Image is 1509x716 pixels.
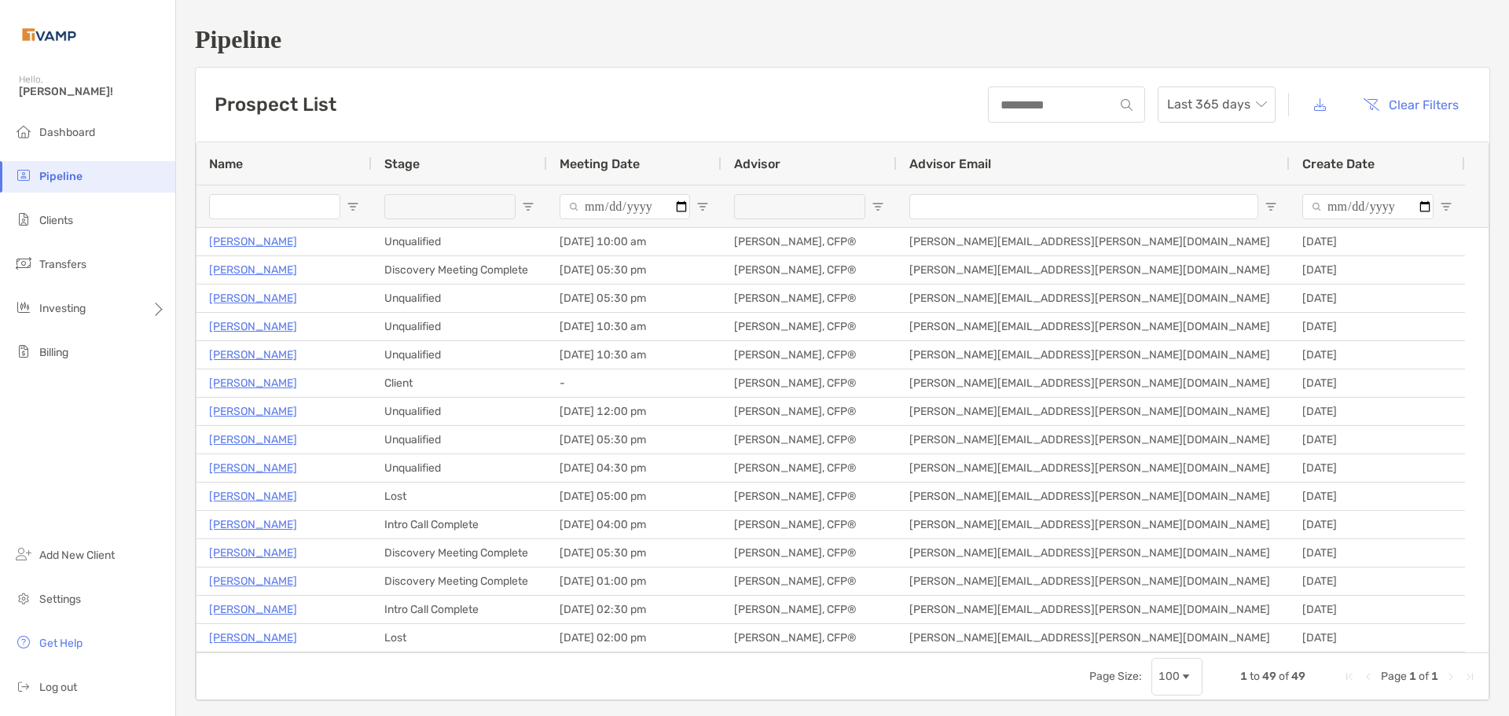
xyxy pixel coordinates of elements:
[897,454,1290,482] div: [PERSON_NAME][EMAIL_ADDRESS][PERSON_NAME][DOMAIN_NAME]
[209,232,297,252] p: [PERSON_NAME]
[721,285,897,312] div: [PERSON_NAME], CFP®
[1290,567,1465,595] div: [DATE]
[1290,228,1465,255] div: [DATE]
[1240,670,1247,683] span: 1
[14,298,33,317] img: investing icon
[209,260,297,280] p: [PERSON_NAME]
[1302,194,1434,219] input: Create Date Filter Input
[1419,670,1429,683] span: of
[209,458,297,478] p: [PERSON_NAME]
[721,313,897,340] div: [PERSON_NAME], CFP®
[547,285,721,312] div: [DATE] 05:30 pm
[897,539,1290,567] div: [PERSON_NAME][EMAIL_ADDRESS][PERSON_NAME][DOMAIN_NAME]
[547,539,721,567] div: [DATE] 05:30 pm
[522,200,534,213] button: Open Filter Menu
[1158,670,1180,683] div: 100
[372,624,547,652] div: Lost
[1121,99,1133,111] img: input icon
[721,398,897,425] div: [PERSON_NAME], CFP®
[209,487,297,506] a: [PERSON_NAME]
[897,369,1290,397] div: [PERSON_NAME][EMAIL_ADDRESS][PERSON_NAME][DOMAIN_NAME]
[1440,200,1452,213] button: Open Filter Menu
[721,539,897,567] div: [PERSON_NAME], CFP®
[39,637,83,650] span: Get Help
[1250,670,1260,683] span: to
[372,539,547,567] div: Discovery Meeting Complete
[372,454,547,482] div: Unqualified
[721,483,897,510] div: [PERSON_NAME], CFP®
[209,345,297,365] a: [PERSON_NAME]
[897,228,1290,255] div: [PERSON_NAME][EMAIL_ADDRESS][PERSON_NAME][DOMAIN_NAME]
[721,624,897,652] div: [PERSON_NAME], CFP®
[39,214,73,227] span: Clients
[14,254,33,273] img: transfers icon
[372,567,547,595] div: Discovery Meeting Complete
[721,256,897,284] div: [PERSON_NAME], CFP®
[897,624,1290,652] div: [PERSON_NAME][EMAIL_ADDRESS][PERSON_NAME][DOMAIN_NAME]
[39,258,86,271] span: Transfers
[547,398,721,425] div: [DATE] 12:00 pm
[209,288,297,308] a: [PERSON_NAME]
[209,515,297,534] a: [PERSON_NAME]
[721,511,897,538] div: [PERSON_NAME], CFP®
[372,341,547,369] div: Unqualified
[1290,511,1465,538] div: [DATE]
[372,228,547,255] div: Unqualified
[372,483,547,510] div: Lost
[1151,658,1202,696] div: Page Size
[209,430,297,450] a: [PERSON_NAME]
[909,194,1258,219] input: Advisor Email Filter Input
[209,317,297,336] p: [PERSON_NAME]
[1290,369,1465,397] div: [DATE]
[14,166,33,185] img: pipeline icon
[547,313,721,340] div: [DATE] 10:30 am
[209,156,243,171] span: Name
[1343,670,1356,683] div: First Page
[547,511,721,538] div: [DATE] 04:00 pm
[1089,670,1142,683] div: Page Size:
[897,511,1290,538] div: [PERSON_NAME][EMAIL_ADDRESS][PERSON_NAME][DOMAIN_NAME]
[909,156,991,171] span: Advisor Email
[547,596,721,623] div: [DATE] 02:30 pm
[1409,670,1416,683] span: 1
[14,633,33,652] img: get-help icon
[897,596,1290,623] div: [PERSON_NAME][EMAIL_ADDRESS][PERSON_NAME][DOMAIN_NAME]
[14,545,33,564] img: add_new_client icon
[1362,670,1375,683] div: Previous Page
[721,228,897,255] div: [PERSON_NAME], CFP®
[897,426,1290,453] div: [PERSON_NAME][EMAIL_ADDRESS][PERSON_NAME][DOMAIN_NAME]
[19,85,166,98] span: [PERSON_NAME]!
[1431,670,1438,683] span: 1
[1290,539,1465,567] div: [DATE]
[209,628,297,648] a: [PERSON_NAME]
[372,511,547,538] div: Intro Call Complete
[372,369,547,397] div: Client
[1290,426,1465,453] div: [DATE]
[14,589,33,608] img: settings icon
[872,200,884,213] button: Open Filter Menu
[1290,483,1465,510] div: [DATE]
[1381,670,1407,683] span: Page
[209,543,297,563] p: [PERSON_NAME]
[1290,398,1465,425] div: [DATE]
[384,156,420,171] span: Stage
[1290,624,1465,652] div: [DATE]
[209,600,297,619] a: [PERSON_NAME]
[1290,596,1465,623] div: [DATE]
[1302,156,1375,171] span: Create Date
[1351,87,1470,122] button: Clear Filters
[209,373,297,393] p: [PERSON_NAME]
[1279,670,1289,683] span: of
[721,341,897,369] div: [PERSON_NAME], CFP®
[39,126,95,139] span: Dashboard
[1463,670,1476,683] div: Last Page
[372,285,547,312] div: Unqualified
[734,156,780,171] span: Advisor
[209,571,297,591] a: [PERSON_NAME]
